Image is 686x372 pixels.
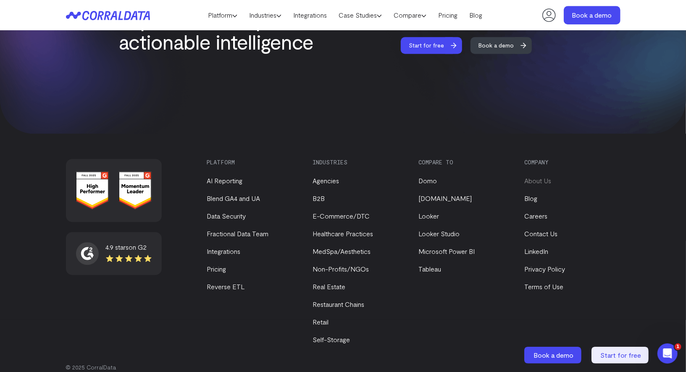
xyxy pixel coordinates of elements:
p: © 2025 CorralData [66,363,620,372]
span: Start for free [601,351,641,359]
a: Book a demo [564,6,620,24]
a: Blog [525,194,538,202]
a: Domo [419,177,437,185]
a: Real Estate [313,282,346,290]
a: Start for free [591,347,650,364]
a: Microsoft Power BI [419,247,475,255]
a: B2B [313,194,325,202]
a: Tableau [419,265,442,273]
a: Privacy Policy [525,265,565,273]
div: 4.9 stars [106,242,152,252]
span: Book a demo [470,37,523,54]
a: Start for free [401,37,470,54]
a: Looker [419,212,439,220]
a: About Us [525,177,552,185]
span: on G2 [129,243,147,251]
a: Restaurant Chains [313,300,365,308]
a: Data Security [207,212,246,220]
a: Compare [388,9,432,21]
h3: Industries [313,159,405,166]
a: Healthcare Practices [313,230,373,237]
a: Agencies [313,177,339,185]
h3: Platform [207,159,299,166]
span: 1 [675,343,681,350]
span: Book a demo [534,351,574,359]
a: Pricing [207,265,226,273]
a: Terms of Use [525,282,564,290]
a: Integrations [287,9,333,21]
a: Blend GA4 and UA [207,194,260,202]
a: Book a demo [470,37,539,54]
a: AI Reporting [207,177,243,185]
h3: Company [525,159,616,166]
a: Non-Profits/NGOs [313,265,369,273]
a: [DOMAIN_NAME] [419,194,472,202]
span: Start for free [401,37,453,54]
a: E-Commerce/DTC [313,212,370,220]
a: LinkedIn [525,247,549,255]
a: MedSpa/Aesthetics [313,247,371,255]
a: Industries [243,9,287,21]
a: Integrations [207,247,241,255]
a: Looker Studio [419,230,460,237]
a: Book a demo [524,347,583,364]
h3: Compare to [419,159,510,166]
a: Fractional Data Team [207,230,269,237]
a: Reverse ETL [207,282,245,290]
a: Retail [313,318,329,326]
iframe: Intercom live chat [657,343,678,364]
h2: Experience the power of actionable intelligence [119,8,342,53]
a: Careers [525,212,548,220]
a: 4.9 starson G2 [76,242,152,265]
a: Pricing [432,9,463,21]
a: Blog [463,9,488,21]
a: Self-Storage [313,335,350,343]
a: Contact Us [525,230,558,237]
a: Platform [202,9,243,21]
a: Case Studies [333,9,388,21]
